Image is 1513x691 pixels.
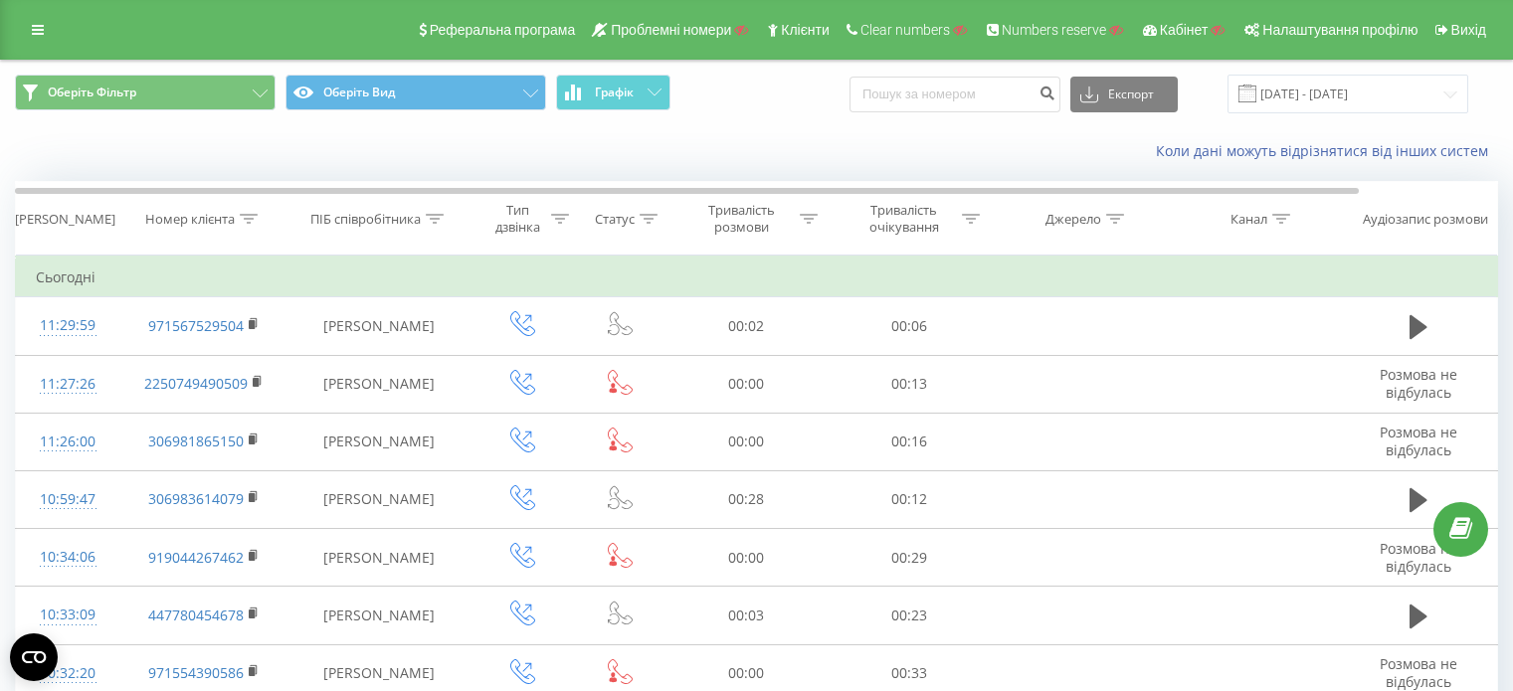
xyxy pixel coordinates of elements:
td: 00:03 [665,587,828,644]
div: Тип дзвінка [488,202,547,236]
td: 00:12 [828,470,990,528]
span: Проблемні номери [611,22,731,38]
div: 11:29:59 [36,306,99,345]
span: Numbers reserve [1002,22,1106,38]
button: Експорт [1070,77,1178,112]
td: 00:13 [828,355,990,413]
div: [PERSON_NAME] [15,211,115,228]
td: 00:28 [665,470,828,528]
a: 447780454678 [148,605,244,624]
td: [PERSON_NAME] [288,413,471,470]
button: Open CMP widget [10,633,58,681]
button: Графік [556,75,670,110]
span: Налаштування профілю [1262,22,1418,38]
a: 971567529504 [148,316,244,335]
span: Клієнти [781,22,830,38]
td: 00:00 [665,529,828,587]
a: Коли дані можуть відрізнятися вiд інших систем [1156,141,1498,160]
td: Сьогодні [16,258,1498,297]
div: Тривалість очікування [851,202,957,236]
span: Clear numbers [860,22,950,38]
span: Кабінет [1160,22,1209,38]
td: [PERSON_NAME] [288,297,471,355]
td: 00:29 [828,529,990,587]
td: [PERSON_NAME] [288,355,471,413]
span: Вихід [1451,22,1486,38]
td: 00:23 [828,587,990,644]
a: 971554390586 [148,663,244,682]
a: 919044267462 [148,548,244,567]
td: 00:02 [665,297,828,355]
td: [PERSON_NAME] [288,529,471,587]
span: Оберіть Фільтр [48,85,136,100]
div: 10:34:06 [36,538,99,577]
button: Оберіть Вид [285,75,546,110]
div: 10:59:47 [36,480,99,519]
div: Канал [1230,211,1267,228]
div: Джерело [1045,211,1101,228]
a: 306981865150 [148,432,244,450]
div: Статус [595,211,635,228]
a: 306983614079 [148,489,244,508]
div: 11:26:00 [36,423,99,461]
span: Розмова не відбулась [1380,365,1457,402]
td: 00:00 [665,413,828,470]
span: Розмова не відбулась [1380,423,1457,459]
td: 00:06 [828,297,990,355]
div: Номер клієнта [145,211,235,228]
span: Реферальна програма [430,22,576,38]
span: Розмова не відбулась [1380,654,1457,691]
span: Розмова не відбулась [1380,539,1457,576]
td: [PERSON_NAME] [288,587,471,644]
input: Пошук за номером [850,77,1060,112]
div: 10:33:09 [36,596,99,634]
td: 00:16 [828,413,990,470]
td: 00:00 [665,355,828,413]
td: [PERSON_NAME] [288,470,471,528]
a: 2250749490509 [144,374,248,393]
button: Оберіть Фільтр [15,75,276,110]
div: 11:27:26 [36,365,99,404]
div: Тривалість розмови [688,202,795,236]
span: Графік [595,86,634,99]
div: ПІБ співробітника [310,211,421,228]
div: Аудіозапис розмови [1363,211,1488,228]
